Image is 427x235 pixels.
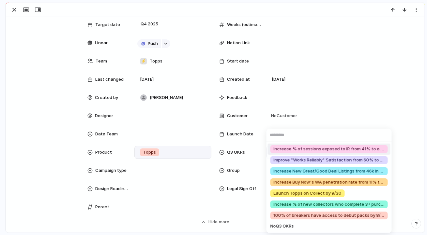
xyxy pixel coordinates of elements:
span: Increase % of new collectors who complete 3+ purchases within their [PERSON_NAME] 30 days from 7.... [274,201,385,208]
span: No Q3 OKRs [270,223,294,229]
span: Launch Topps on Collect by 9/30 [274,190,342,197]
span: 100% of breakers have access to debut packs by 8/15; 7,500 debut packs issues by [DATE] [274,212,385,219]
span: Improve "Works Reliably" Satisfaction from 60% to 80% [274,157,385,163]
span: Increase Buy Now's WA penetration rate from 11% to 20% [274,179,385,186]
span: Increase % of sessions exposed to IR from 41% to a monthly average of 80% in Sep [274,146,385,152]
span: Increase New Great/Good Deal Listings from 46k in [GEOGRAPHIC_DATA] to 80k in Q3 [274,168,385,174]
